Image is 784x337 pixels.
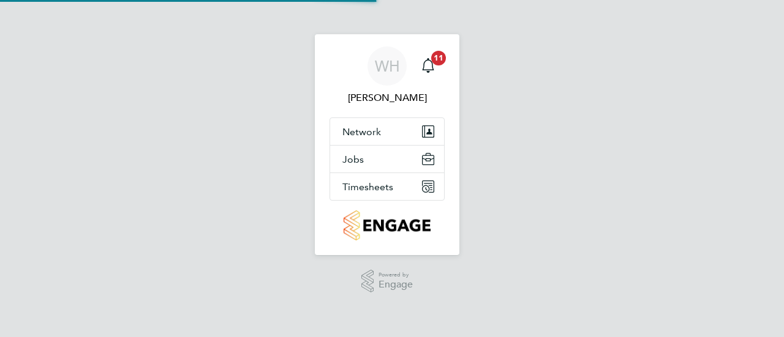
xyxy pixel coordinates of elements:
span: Network [342,126,381,138]
button: Timesheets [330,173,444,200]
a: WH[PERSON_NAME] [330,46,445,105]
span: Wayne Harris [330,91,445,105]
span: Powered by [379,270,413,280]
img: countryside-properties-logo-retina.png [344,210,430,240]
button: Network [330,118,444,145]
span: Jobs [342,154,364,165]
button: Jobs [330,146,444,172]
a: 11 [416,46,440,86]
span: Timesheets [342,181,393,193]
span: 11 [431,51,446,65]
span: Engage [379,280,413,290]
a: Powered byEngage [361,270,413,293]
span: WH [375,58,400,74]
a: Go to home page [330,210,445,240]
nav: Main navigation [315,34,459,255]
